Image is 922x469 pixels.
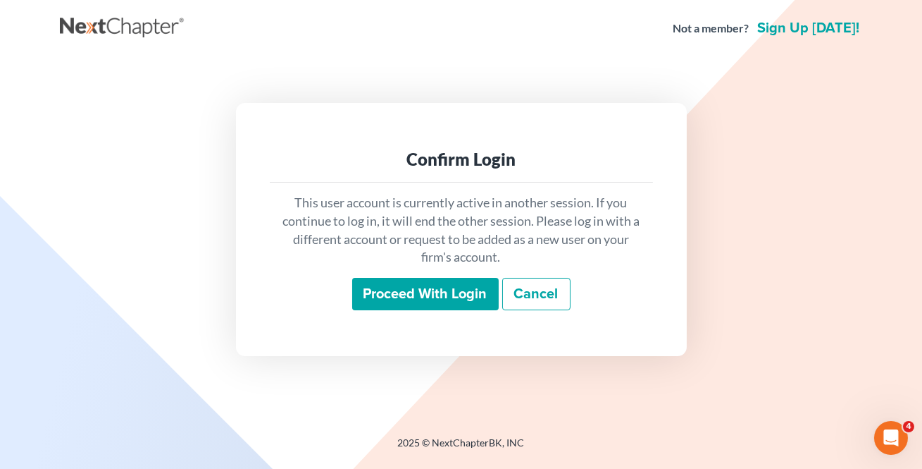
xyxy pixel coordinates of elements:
[281,148,642,171] div: Confirm Login
[673,20,749,37] strong: Not a member?
[755,21,863,35] a: Sign up [DATE]!
[874,421,908,455] iframe: Intercom live chat
[60,436,863,461] div: 2025 © NextChapterBK, INC
[352,278,499,310] input: Proceed with login
[903,421,914,432] span: 4
[281,194,642,267] p: This user account is currently active in another session. If you continue to log in, it will end ...
[502,278,571,310] a: Cancel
